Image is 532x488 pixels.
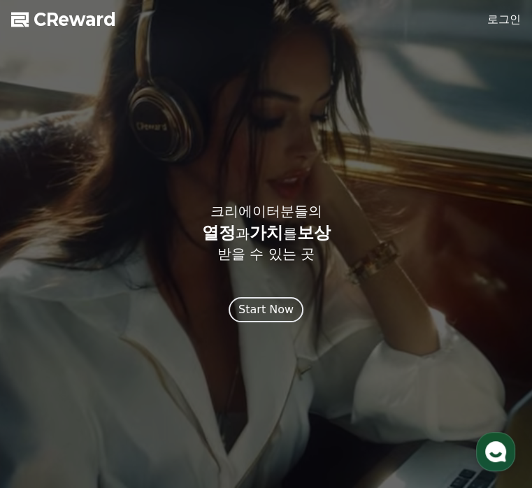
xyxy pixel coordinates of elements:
span: 설정 [216,393,233,404]
a: 대화 [92,372,180,407]
p: 크리에이터분들의 과 를 받을 수 있는 곳 [191,199,342,264]
div: Start Now [238,301,294,318]
span: 열정 [202,223,236,243]
button: Start Now [229,297,303,322]
a: 로그인 [487,11,521,28]
span: 가치 [250,223,283,243]
a: 설정 [180,372,268,407]
a: Start Now [229,303,303,316]
a: 홈 [4,372,92,407]
a: CReward [11,8,116,31]
span: 대화 [128,394,145,405]
span: 홈 [44,393,52,404]
span: CReward [34,8,116,31]
span: 보상 [297,223,331,243]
